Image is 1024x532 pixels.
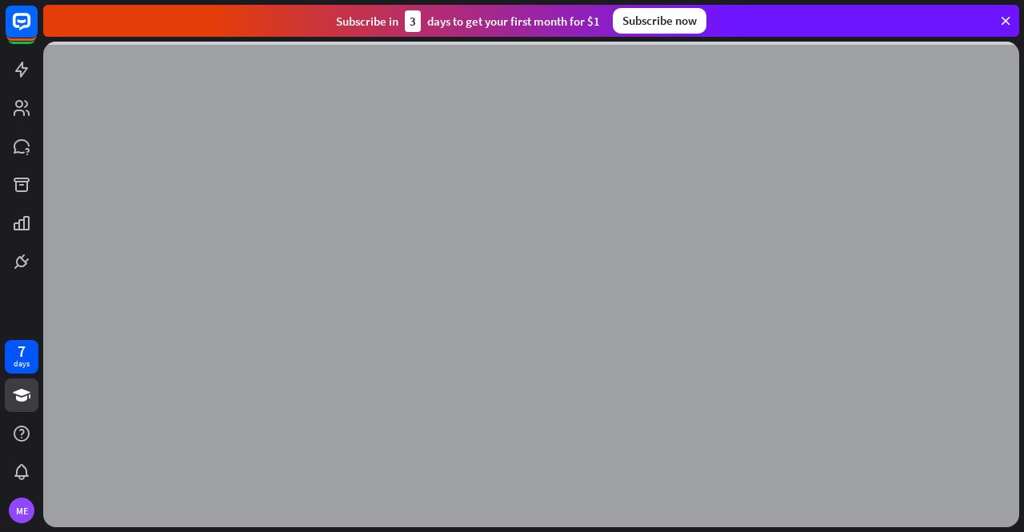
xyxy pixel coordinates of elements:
[405,10,421,32] div: 3
[9,498,34,523] div: ME
[18,344,26,358] div: 7
[14,358,30,370] div: days
[613,8,706,34] div: Subscribe now
[5,340,38,374] a: 7 days
[336,10,600,32] div: Subscribe in days to get your first month for $1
